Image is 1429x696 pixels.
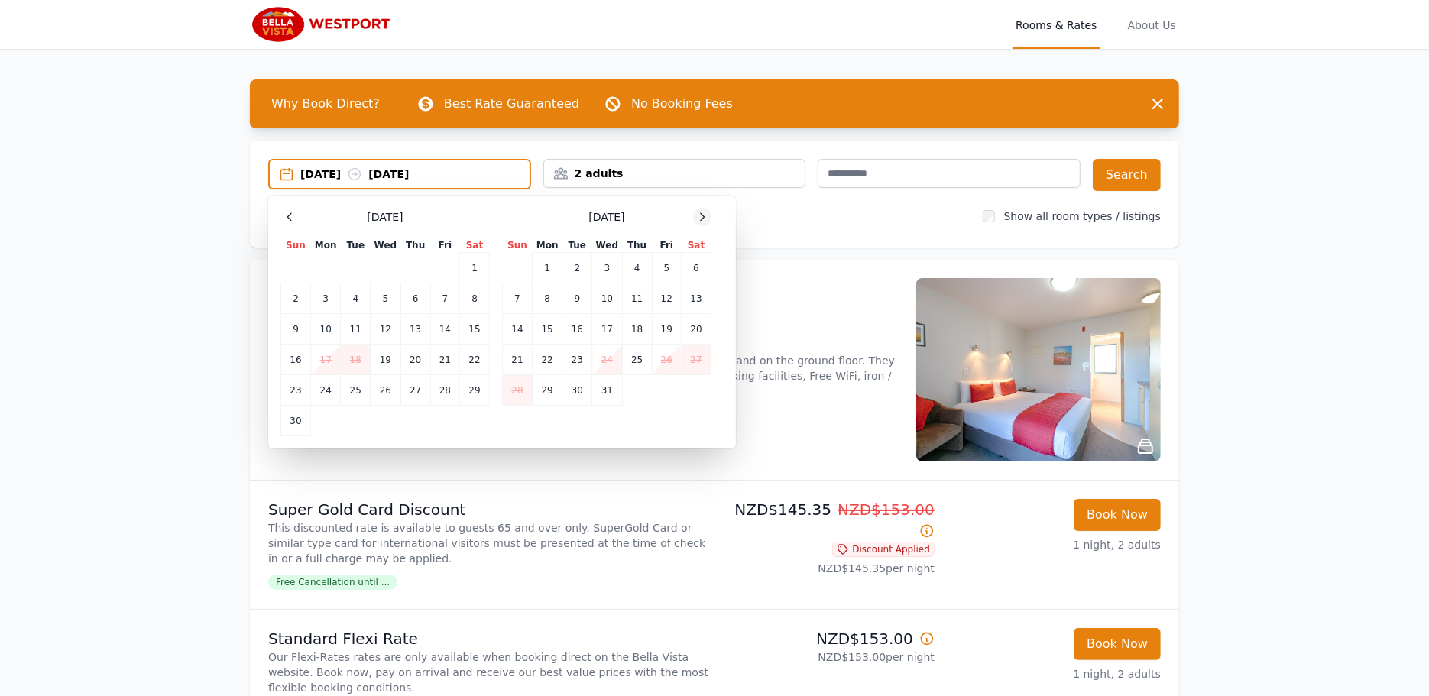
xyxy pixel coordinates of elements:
[460,253,490,283] td: 1
[631,95,733,113] p: No Booking Fees
[367,209,403,225] span: [DATE]
[652,345,681,375] td: 26
[281,345,311,375] td: 16
[622,283,652,314] td: 11
[503,238,533,253] th: Sun
[622,238,652,253] th: Thu
[430,238,459,253] th: Fri
[311,375,341,406] td: 24
[268,499,708,520] p: Super Gold Card Discount
[281,406,311,436] td: 30
[562,345,592,375] td: 23
[838,500,935,519] span: NZD$153.00
[832,542,935,557] span: Discount Applied
[562,253,592,283] td: 2
[460,314,490,345] td: 15
[947,666,1161,681] p: 1 night, 2 adults
[1004,210,1161,222] label: Show all room types / listings
[371,238,400,253] th: Wed
[682,253,711,283] td: 6
[341,238,371,253] th: Tue
[592,253,622,283] td: 3
[503,345,533,375] td: 21
[544,166,805,181] div: 2 adults
[250,6,397,43] img: Bella Vista Westport
[533,314,562,345] td: 15
[311,345,341,375] td: 17
[400,345,430,375] td: 20
[400,375,430,406] td: 27
[503,314,533,345] td: 14
[533,238,562,253] th: Mon
[652,314,681,345] td: 19
[341,345,371,375] td: 18
[300,167,530,182] div: [DATE] [DATE]
[341,314,371,345] td: 11
[562,238,592,253] th: Tue
[371,375,400,406] td: 26
[721,499,935,542] p: NZD$145.35
[592,345,622,375] td: 24
[721,628,935,649] p: NZD$153.00
[268,575,397,590] span: Free Cancellation until ...
[592,283,622,314] td: 10
[1093,159,1161,191] button: Search
[533,253,562,283] td: 1
[588,209,624,225] span: [DATE]
[371,314,400,345] td: 12
[652,238,681,253] th: Fri
[533,345,562,375] td: 22
[652,283,681,314] td: 12
[281,238,311,253] th: Sun
[460,345,490,375] td: 22
[652,253,681,283] td: 5
[281,375,311,406] td: 23
[622,253,652,283] td: 4
[430,283,459,314] td: 7
[682,283,711,314] td: 13
[622,314,652,345] td: 18
[430,314,459,345] td: 14
[341,375,371,406] td: 25
[430,375,459,406] td: 28
[947,537,1161,552] p: 1 night, 2 adults
[460,375,490,406] td: 29
[562,283,592,314] td: 9
[1074,628,1161,660] button: Book Now
[371,283,400,314] td: 5
[341,283,371,314] td: 4
[1074,499,1161,531] button: Book Now
[460,238,490,253] th: Sat
[503,375,533,406] td: 28
[281,314,311,345] td: 9
[371,345,400,375] td: 19
[268,628,708,649] p: Standard Flexi Rate
[259,89,392,119] span: Why Book Direct?
[682,345,711,375] td: 27
[562,375,592,406] td: 30
[682,314,711,345] td: 20
[400,238,430,253] th: Thu
[311,238,341,253] th: Mon
[311,283,341,314] td: 3
[592,375,622,406] td: 31
[268,649,708,695] p: Our Flexi-Rates rates are only available when booking direct on the Bella Vista website. Book now...
[721,561,935,576] p: NZD$145.35 per night
[592,314,622,345] td: 17
[460,283,490,314] td: 8
[400,283,430,314] td: 6
[592,238,622,253] th: Wed
[682,238,711,253] th: Sat
[622,345,652,375] td: 25
[281,283,311,314] td: 2
[533,375,562,406] td: 29
[268,520,708,566] p: This discounted rate is available to guests 65 and over only. SuperGold Card or similar type card...
[311,314,341,345] td: 10
[444,95,579,113] p: Best Rate Guaranteed
[562,314,592,345] td: 16
[400,314,430,345] td: 13
[430,345,459,375] td: 21
[503,283,533,314] td: 7
[721,649,935,665] p: NZD$153.00 per night
[533,283,562,314] td: 8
